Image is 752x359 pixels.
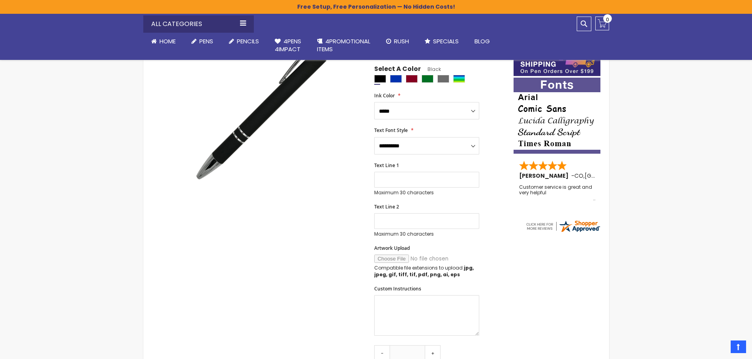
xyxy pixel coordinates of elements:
[519,184,596,201] div: Customer service is great and very helpful
[514,78,600,154] img: font-personalization-examples
[143,15,254,33] div: All Categories
[453,75,465,83] div: Assorted
[374,245,410,251] span: Artwork Upload
[378,33,417,50] a: Rush
[374,203,399,210] span: Text Line 2
[422,75,433,83] div: Green
[237,37,259,45] span: Pencils
[374,162,399,169] span: Text Line 1
[143,33,184,50] a: Home
[374,265,479,277] p: Compatible file extensions to upload:
[374,92,395,99] span: Ink Color
[514,48,600,76] img: Free shipping on orders over $199
[267,33,309,58] a: 4Pens4impact
[374,75,386,83] div: Black
[184,33,221,50] a: Pens
[374,231,479,237] p: Maximum 30 characters
[406,75,418,83] div: Burgundy
[159,37,176,45] span: Home
[417,33,467,50] a: Specials
[309,33,378,58] a: 4PROMOTIONALITEMS
[390,75,402,83] div: Blue
[467,33,498,50] a: Blog
[421,66,441,73] span: Black
[437,75,449,83] div: Grey
[474,37,490,45] span: Blog
[574,172,583,180] span: CO
[687,338,752,359] iframe: Google Customer Reviews
[317,37,370,53] span: 4PROMOTIONAL ITEMS
[221,33,267,50] a: Pencils
[595,17,609,30] a: 0
[374,264,474,277] strong: jpg, jpeg, gif, tiff, tif, pdf, png, ai, eps
[275,37,301,53] span: 4Pens 4impact
[184,11,364,192] img: regal_rubber_black_1_1.jpg
[585,172,643,180] span: [GEOGRAPHIC_DATA]
[525,219,601,233] img: 4pens.com widget logo
[374,190,479,196] p: Maximum 30 characters
[571,172,643,180] span: - ,
[606,16,609,23] span: 0
[394,37,409,45] span: Rush
[374,127,408,134] span: Text Font Style
[374,65,421,75] span: Select A Color
[525,228,601,235] a: 4pens.com certificate URL
[433,37,459,45] span: Specials
[519,172,571,180] span: [PERSON_NAME]
[374,285,421,292] span: Custom Instructions
[199,37,213,45] span: Pens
